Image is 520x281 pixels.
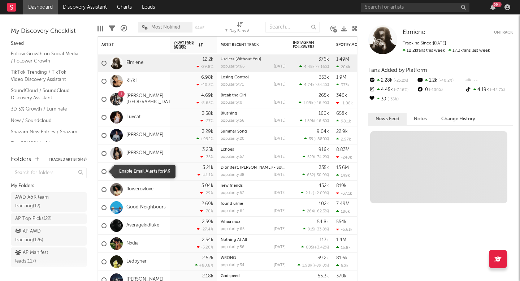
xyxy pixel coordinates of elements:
[368,85,416,95] div: 4.45k
[221,83,244,87] div: popularity: 71
[11,50,79,65] a: Follow Growth on Social Media / Follower Growth
[490,4,495,10] button: 99+
[202,238,213,242] div: 2.54k
[368,68,427,73] span: Fans Added by Platform
[221,148,286,152] div: Echoes
[303,227,329,232] div: ( )
[336,173,350,178] div: 149k
[393,79,408,83] span: -25.2 %
[274,83,286,87] div: [DATE]
[302,209,329,213] div: ( )
[407,113,434,125] button: Notes
[221,130,286,134] div: Summer Song
[307,155,314,159] span: 529
[126,259,147,265] a: Ledbyher
[121,18,127,39] div: A&R Pipeline
[318,57,329,62] div: 376k
[403,29,425,35] span: Elmiene
[221,227,244,231] div: popularity: 65
[201,75,213,80] div: 6.98k
[11,27,87,36] div: My Discovery Checklist
[403,48,490,53] span: 17.3k fans last week
[11,68,79,83] a: TikTok Trending / TikTok Video Discovery Assistant
[15,248,66,266] div: AP Manifest leads ( 117 )
[197,227,213,232] div: -27.4 %
[225,27,254,36] div: 7-Day Fans Added (7-Day Fans Added)
[221,220,286,224] div: Vihaa mua
[221,75,286,79] div: Losing Control
[221,57,286,61] div: Useless (Without You)
[15,215,52,223] div: AP Top Picks ( 22 )
[202,111,213,116] div: 3.58k
[336,202,350,206] div: 7.49M
[11,105,79,113] a: 3D 5% Growth / Luminate
[126,241,139,247] a: Nxdia
[361,3,469,12] input: Search for artists
[416,76,464,85] div: 1.2k
[393,88,408,92] span: -7.16 %
[97,18,103,39] div: Edit Columns
[274,173,286,177] div: [DATE]
[196,64,213,69] div: -29.8 %
[336,129,348,134] div: 22.9k
[386,98,399,101] span: -35 %
[319,75,329,80] div: 353k
[221,274,286,278] div: Godspeed
[319,165,329,170] div: 335k
[200,191,213,195] div: -29 %
[315,119,328,123] span: -16.6 %
[274,65,286,69] div: [DATE]
[368,113,407,125] button: News Feed
[11,192,87,212] a: AWD A&R team tracking(12)
[202,220,213,224] div: 2.59k
[203,57,213,62] div: 12.2k
[293,40,318,49] div: Instagram Followers
[11,128,79,136] a: Shazam New Entries / Shazam
[221,65,245,69] div: popularity: 66
[336,238,346,242] div: 1.4M
[301,191,329,195] div: ( )
[221,155,244,159] div: popularity: 57
[318,183,329,188] div: 452k
[336,263,348,268] div: 5.2k
[434,113,482,125] button: Change History
[306,246,313,250] span: 605
[221,274,240,278] a: Godspeed
[202,256,213,260] div: 2.52k
[221,112,286,116] div: Blushing
[336,155,352,160] div: -248k
[308,228,314,232] span: 915
[336,75,346,80] div: 1.9M
[265,22,320,33] input: Search...
[299,82,329,87] div: ( )
[221,130,247,134] a: Summer Song
[126,186,153,193] a: flowerovlove
[336,256,348,260] div: 81.6k
[313,264,328,268] span: +89.8 %
[336,43,390,47] div: Spotify Monthly Listeners
[336,220,347,224] div: 554k
[336,147,350,152] div: 8.83M
[465,85,513,95] div: 4.19k
[336,83,350,87] div: 333k
[304,137,329,141] div: ( )
[336,111,347,116] div: 658k
[221,220,240,224] a: Vihaa mua
[126,114,140,120] a: Luvcat
[428,88,443,92] span: -100 %
[315,155,328,159] span: -74.2 %
[274,209,286,213] div: [DATE]
[126,222,159,229] a: Averagekidluke
[15,227,66,245] div: AP AWD tracking ( 126 )
[336,245,351,250] div: 15.8k
[298,263,329,268] div: ( )
[126,93,175,105] a: [PERSON_NAME][GEOGRAPHIC_DATA]
[318,147,329,152] div: 916k
[11,213,87,224] a: AP Top Picks(22)
[437,79,454,83] span: -40.2 %
[336,209,350,214] div: 186k
[315,101,328,105] span: -46.9 %
[221,263,244,267] div: popularity: 34
[304,83,315,87] span: 4.74k
[202,147,213,152] div: 3.25k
